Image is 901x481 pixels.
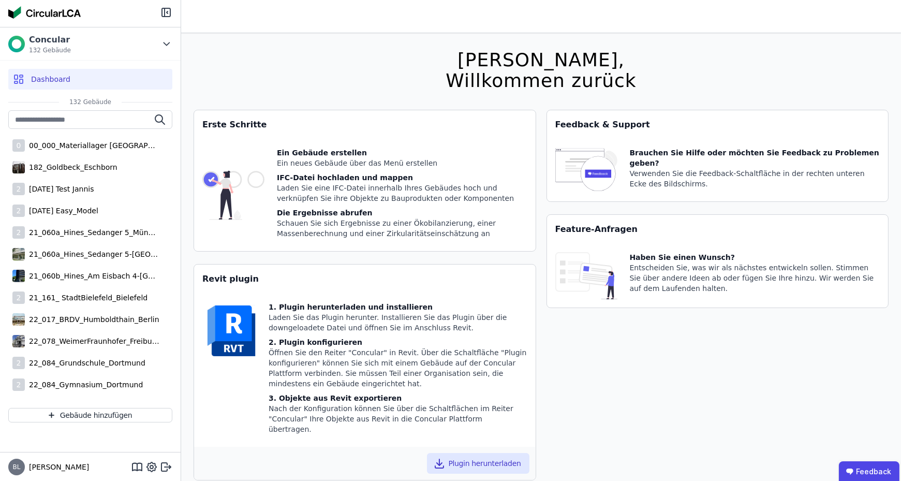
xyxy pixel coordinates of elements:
[202,148,264,243] img: getting_started_tile-DrF_GRSv.svg
[13,464,21,470] span: BL
[25,380,143,390] div: 22_084_Gymnasium_Dortmund
[630,252,880,263] div: Haben Sie einen Wunsch?
[194,110,536,139] div: Erste Schritte
[277,148,527,158] div: Ein Gebäude erstellen
[277,158,527,168] div: Ein neues Gebäude über das Menü erstellen
[25,271,159,281] div: 21_060b_Hines_Am Eisbach 4-[GEOGRAPHIC_DATA]
[29,46,71,54] span: 132 Gebäude
[25,336,159,346] div: 22_078_WeimerFraunhofer_Freiburg
[446,50,636,70] div: [PERSON_NAME],
[25,249,159,259] div: 21_060a_Hines_Sedanger 5-[GEOGRAPHIC_DATA]
[29,34,71,46] div: Concular
[555,252,617,299] img: feature_request_tile-UiXE1qGU.svg
[12,139,25,152] div: 0
[12,205,25,217] div: 2
[8,408,172,422] button: Gebäude hinzufügen
[269,337,527,347] div: 2. Plugin konfigurieren
[630,263,880,294] div: Entscheiden Sie, was wir als nächstes entwickeln sollen. Stimmen Sie über andere Ideen ab oder fü...
[12,226,25,239] div: 2
[269,312,527,333] div: Laden Sie das Plugin herunter. Installieren Sie das Plugin über die downgeloadete Datei und öffne...
[269,347,527,389] div: Öffnen Sie den Reiter "Concular" in Revit. Über die Schaltfläche "Plugin konfigurieren" können Si...
[555,148,617,193] img: feedback-icon-HCTs5lye.svg
[277,172,527,183] div: IFC-Datei hochladen und mappen
[12,268,25,284] img: 21_060b_Hines_Am Eisbach 4-München
[25,462,89,472] span: [PERSON_NAME]
[277,183,527,203] div: Laden Sie eine IFC-Datei innerhalb Ihres Gebäudes hoch und verknüpfen Sie ihre Objekte zu Bauprod...
[12,183,25,195] div: 2
[446,70,636,91] div: Willkommen zurück
[25,140,159,151] div: 00_000_Materiallager [GEOGRAPHIC_DATA]
[25,314,159,325] div: 22_017_BRDV_Humboldthain_Berlin
[427,453,529,474] button: Plugin herunterladen
[8,6,81,19] img: Concular
[12,311,25,328] img: 22_017_BRDV_Humboldthain_Berlin
[277,218,527,239] div: Schauen Sie sich Ergebnisse zu einer Ökobilanzierung, einer Massenberechnung und einer Zirkularit...
[25,184,94,194] div: [DATE] Test Jannis
[12,333,25,349] img: 22_078_WeimerFraunhofer_Freiburg
[31,74,70,84] span: Dashboard
[8,36,25,52] img: Concular
[12,291,25,304] div: 2
[12,357,25,369] div: 2
[59,98,122,106] span: 132 Gebäude
[12,378,25,391] div: 2
[25,206,98,216] div: [DATE] Easy_Model
[12,159,25,176] img: 182_Goldbeck_Eschborn
[630,168,880,189] div: Verwenden Sie die Feedback-Schaltfläche in der rechten unteren Ecke des Bildschirms.
[630,148,880,168] div: Brauchen Sie Hilfe oder möchten Sie Feedback zu Problemen geben?
[25,293,147,303] div: 21_161_ StadtBielefeld_Bielefeld
[194,265,536,294] div: Revit plugin
[25,358,145,368] div: 22_084_Grundschule_Dortmund
[269,393,527,403] div: 3. Objekte aus Revit exportieren
[277,208,527,218] div: Die Ergebnisse abrufen
[25,162,117,172] div: 182_Goldbeck_Eschborn
[547,215,889,244] div: Feature-Anfragen
[25,227,159,238] div: 21_060a_Hines_Sedanger 5_München
[202,302,260,360] img: revit-YwGVQcbs.svg
[12,246,25,263] img: 21_060a_Hines_Sedanger 5-München
[269,403,527,434] div: Nach der Konfiguration können Sie über die Schaltflächen im Reiter "Concular" Ihre Objekte aus Re...
[269,302,527,312] div: 1. Plugin herunterladen und installieren
[547,110,889,139] div: Feedback & Support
